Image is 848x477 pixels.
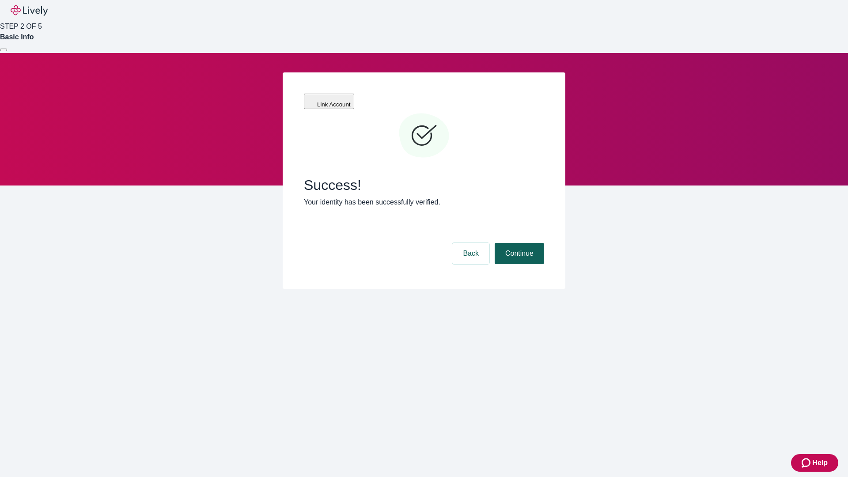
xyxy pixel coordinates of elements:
p: Your identity has been successfully verified. [304,197,544,208]
span: Help [812,458,828,468]
button: Back [452,243,489,264]
svg: Zendesk support icon [802,458,812,468]
button: Continue [495,243,544,264]
button: Zendesk support iconHelp [791,454,838,472]
img: Lively [11,5,48,16]
svg: Checkmark icon [397,110,450,163]
span: Success! [304,177,544,193]
button: Link Account [304,94,354,109]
